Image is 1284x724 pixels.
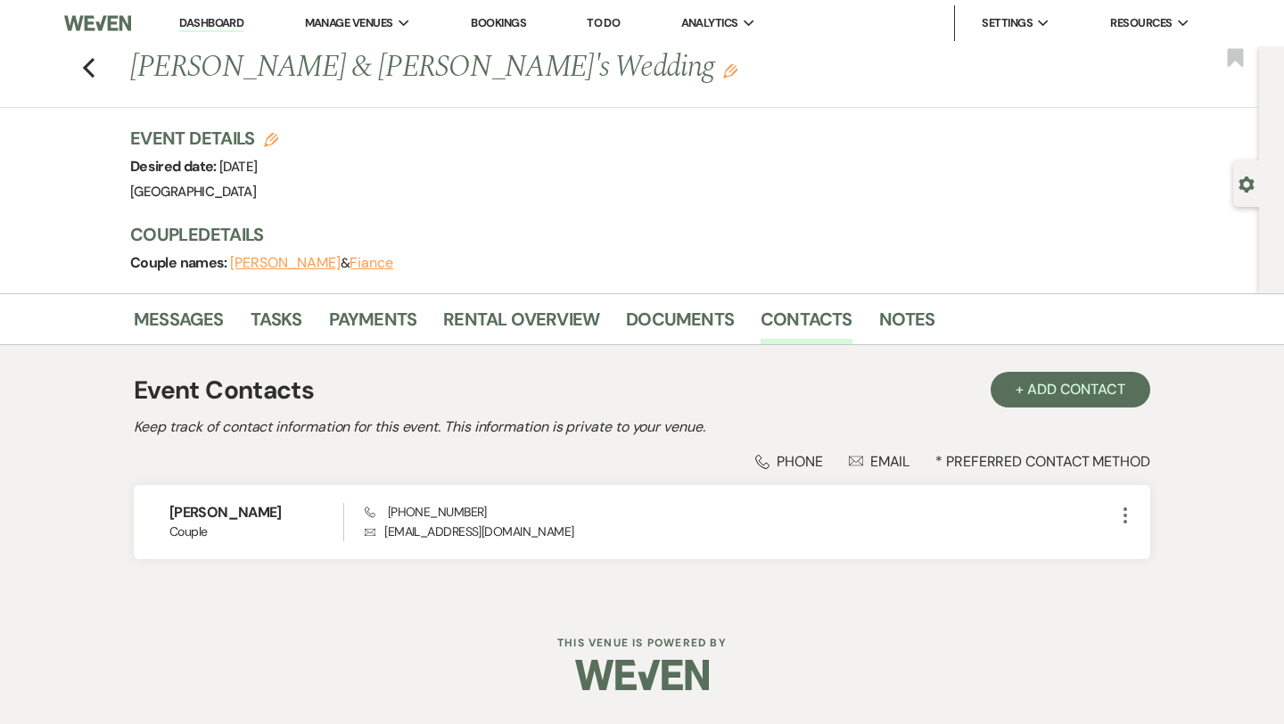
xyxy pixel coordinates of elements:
[134,372,314,409] h1: Event Contacts
[681,14,738,32] span: Analytics
[169,503,343,522] h6: [PERSON_NAME]
[130,253,230,272] span: Couple names:
[64,4,131,42] img: Weven Logo
[879,305,935,344] a: Notes
[1110,14,1172,32] span: Resources
[723,62,737,78] button: Edit
[219,158,257,176] span: [DATE]
[305,14,393,32] span: Manage Venues
[130,183,256,201] span: [GEOGRAPHIC_DATA]
[350,256,393,270] button: Fiance
[755,452,823,471] div: Phone
[169,522,343,541] span: Couple
[134,452,1150,471] div: * Preferred Contact Method
[365,504,487,520] span: [PHONE_NUMBER]
[575,644,709,706] img: Weven Logo
[230,254,393,272] span: &
[130,46,929,89] h1: [PERSON_NAME] & [PERSON_NAME]'s Wedding
[134,305,224,344] a: Messages
[982,14,1033,32] span: Settings
[1239,175,1255,192] button: Open lead details
[179,15,243,32] a: Dashboard
[626,305,734,344] a: Documents
[251,305,302,344] a: Tasks
[130,222,1129,247] h3: Couple Details
[587,15,620,30] a: To Do
[329,305,417,344] a: Payments
[761,305,852,344] a: Contacts
[134,416,1150,438] h2: Keep track of contact information for this event. This information is private to your venue.
[130,157,219,176] span: Desired date:
[365,522,1115,541] p: [EMAIL_ADDRESS][DOMAIN_NAME]
[471,15,526,30] a: Bookings
[443,305,599,344] a: Rental Overview
[230,256,341,270] button: [PERSON_NAME]
[991,372,1150,407] button: + Add Contact
[130,126,278,151] h3: Event Details
[849,452,910,471] div: Email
